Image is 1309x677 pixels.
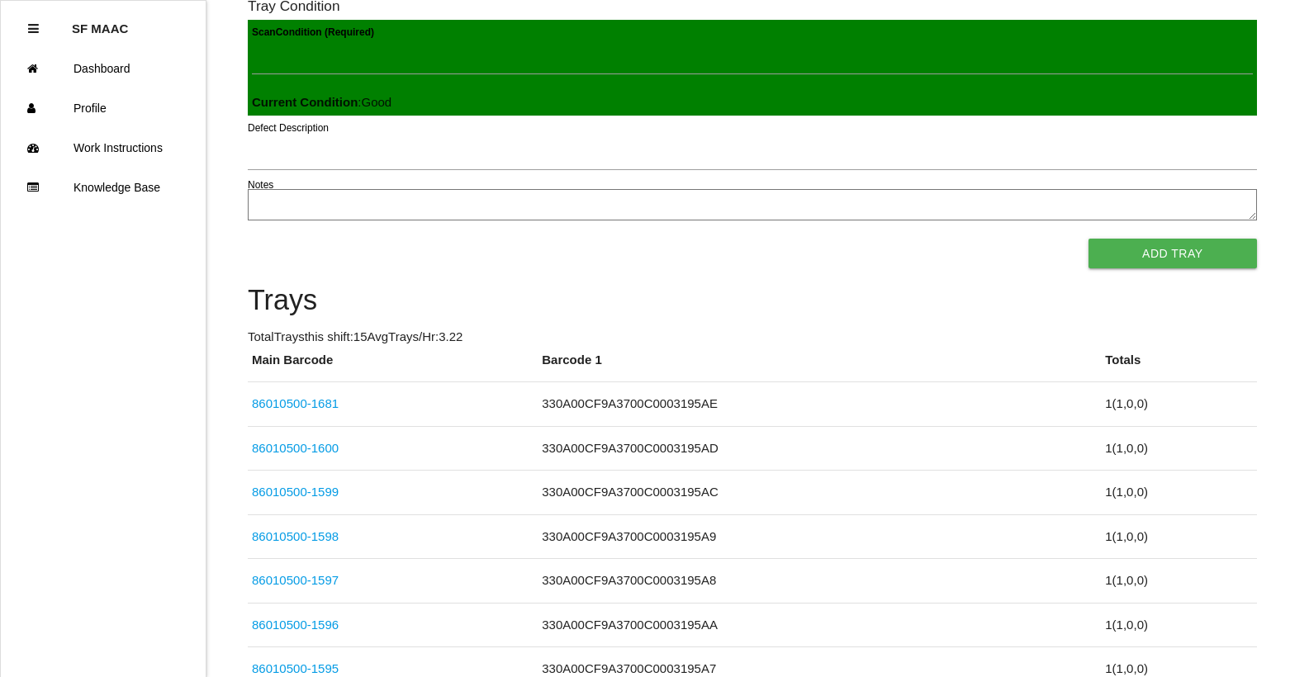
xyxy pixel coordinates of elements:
td: 1 ( 1 , 0 , 0 ) [1101,426,1256,471]
label: Notes [248,178,273,192]
a: 86010500-1596 [252,618,339,632]
h4: Trays [248,285,1257,316]
b: Current Condition [252,95,358,109]
b: Scan Condition (Required) [252,26,374,37]
th: Totals [1101,351,1256,382]
a: Work Instructions [1,128,206,168]
td: 330A00CF9A3700C0003195AA [538,603,1101,647]
a: 86010500-1600 [252,441,339,455]
td: 330A00CF9A3700C0003195A8 [538,559,1101,604]
td: 1 ( 1 , 0 , 0 ) [1101,603,1256,647]
td: 1 ( 1 , 0 , 0 ) [1101,514,1256,559]
span: : Good [252,95,391,109]
div: Close [28,9,39,49]
td: 330A00CF9A3700C0003195AC [538,471,1101,515]
td: 1 ( 1 , 0 , 0 ) [1101,382,1256,427]
th: Barcode 1 [538,351,1101,382]
td: 330A00CF9A3700C0003195A9 [538,514,1101,559]
a: Dashboard [1,49,206,88]
td: 1 ( 1 , 0 , 0 ) [1101,559,1256,604]
a: Knowledge Base [1,168,206,207]
p: SF MAAC [72,9,128,36]
a: 86010500-1599 [252,485,339,499]
label: Defect Description [248,121,329,135]
a: 86010500-1681 [252,396,339,410]
td: 1 ( 1 , 0 , 0 ) [1101,471,1256,515]
a: 86010500-1597 [252,573,339,587]
a: 86010500-1598 [252,529,339,543]
a: 86010500-1595 [252,661,339,675]
td: 330A00CF9A3700C0003195AE [538,382,1101,427]
th: Main Barcode [248,351,538,382]
p: Total Trays this shift: 15 Avg Trays /Hr: 3.22 [248,328,1257,347]
td: 330A00CF9A3700C0003195AD [538,426,1101,471]
button: Add Tray [1088,239,1257,268]
a: Profile [1,88,206,128]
